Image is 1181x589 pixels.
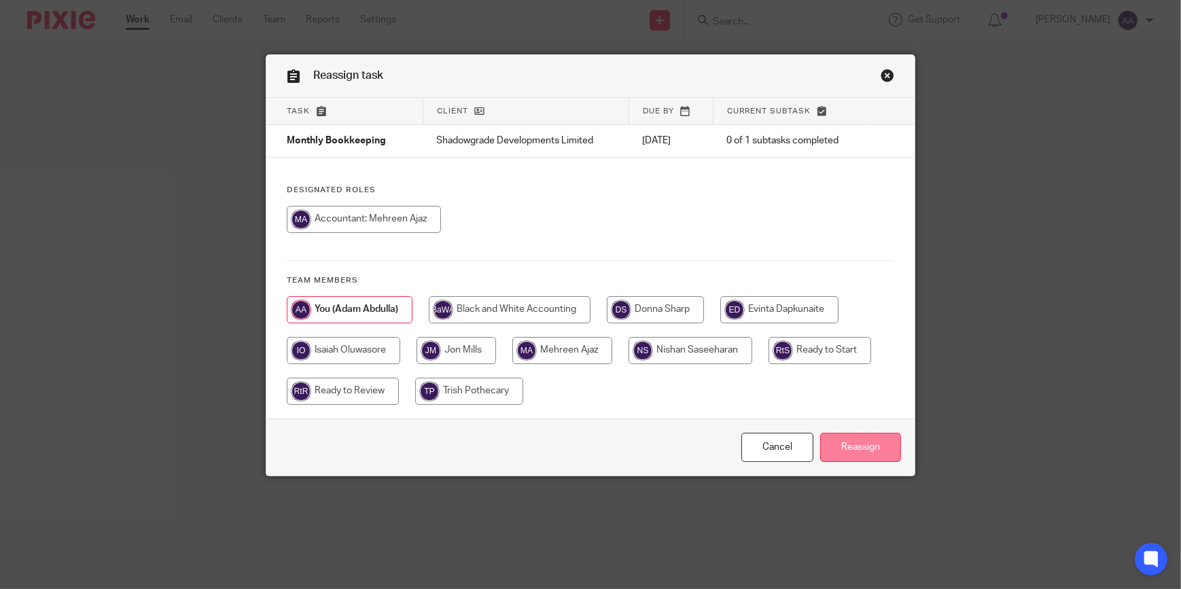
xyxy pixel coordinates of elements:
p: Shadowgrade Developments Limited [436,134,615,147]
span: Current subtask [727,107,811,115]
h4: Designated Roles [287,185,894,196]
a: Close this dialog window [741,433,813,462]
span: Due by [643,107,674,115]
p: [DATE] [642,134,699,147]
a: Close this dialog window [881,69,894,87]
span: Client [437,107,468,115]
h4: Team members [287,275,894,286]
span: Task [287,107,310,115]
span: Reassign task [313,70,383,81]
td: 0 of 1 subtasks completed [713,125,869,158]
span: Monthly Bookkeeping [287,137,386,146]
input: Reassign [820,433,901,462]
